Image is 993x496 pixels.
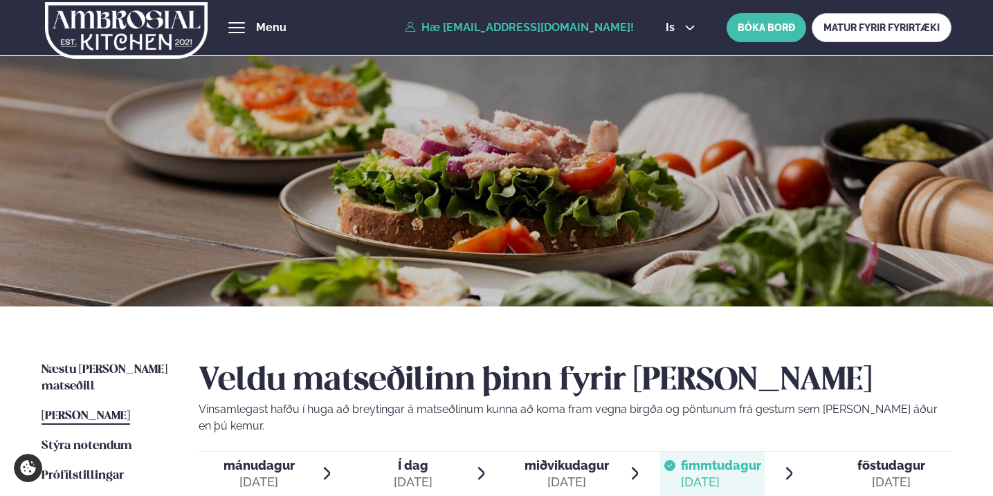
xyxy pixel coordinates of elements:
[681,474,761,490] div: [DATE]
[228,19,245,36] button: hamburger
[199,401,952,434] p: Vinsamlegast hafðu í huga að breytingar á matseðlinum kunna að koma fram vegna birgða og pöntunum...
[42,438,132,454] a: Stýra notendum
[405,21,634,34] a: Hæ [EMAIL_ADDRESS][DOMAIN_NAME]!
[199,362,952,401] h2: Veldu matseðilinn þinn fyrir [PERSON_NAME]
[812,13,951,42] a: MATUR FYRIR FYRIRTÆKI
[224,474,295,490] div: [DATE]
[666,22,679,33] span: is
[655,22,707,33] button: is
[525,458,609,472] span: miðvikudagur
[42,440,132,452] span: Stýra notendum
[394,457,432,474] span: Í dag
[42,468,124,484] a: Prófílstillingar
[42,408,130,425] a: [PERSON_NAME]
[857,474,925,490] div: [DATE]
[42,410,130,422] span: [PERSON_NAME]
[42,470,124,481] span: Prófílstillingar
[681,458,761,472] span: fimmtudagur
[42,364,167,392] span: Næstu [PERSON_NAME] matseðill
[44,2,209,59] img: logo
[42,362,171,395] a: Næstu [PERSON_NAME] matseðill
[224,458,295,472] span: mánudagur
[525,474,609,490] div: [DATE]
[14,454,42,482] a: Cookie settings
[857,458,925,472] span: föstudagur
[727,13,806,42] button: BÓKA BORÐ
[394,474,432,490] div: [DATE]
